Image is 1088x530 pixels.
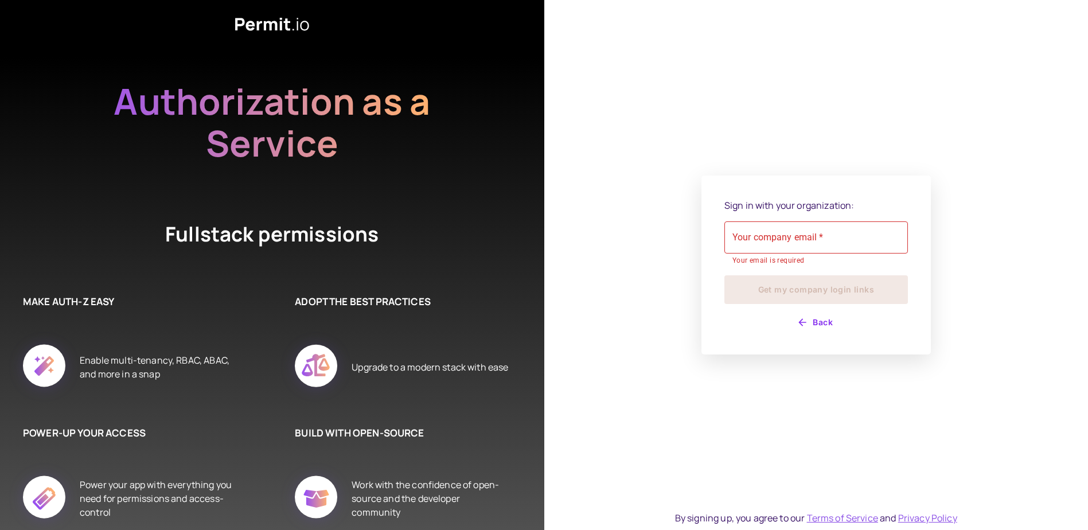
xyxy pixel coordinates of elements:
[295,426,509,441] h6: BUILD WITH OPEN-SOURCE
[123,220,421,248] h4: Fullstack permissions
[23,426,237,441] h6: POWER-UP YOUR ACCESS
[898,512,957,524] a: Privacy Policy
[23,294,237,309] h6: MAKE AUTH-Z EASY
[77,80,467,164] h2: Authorization as a Service
[352,332,508,403] div: Upgrade to a modern stack with ease
[80,332,237,403] div: Enable multi-tenancy, RBAC, ABAC, and more in a snap
[295,294,509,309] h6: ADOPT THE BEST PRACTICES
[732,255,900,267] p: Your email is required
[675,511,957,525] div: By signing up, you agree to our and
[724,198,908,212] p: Sign in with your organization:
[724,313,908,332] button: Back
[807,512,878,524] a: Terms of Service
[724,275,908,304] button: Get my company login links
